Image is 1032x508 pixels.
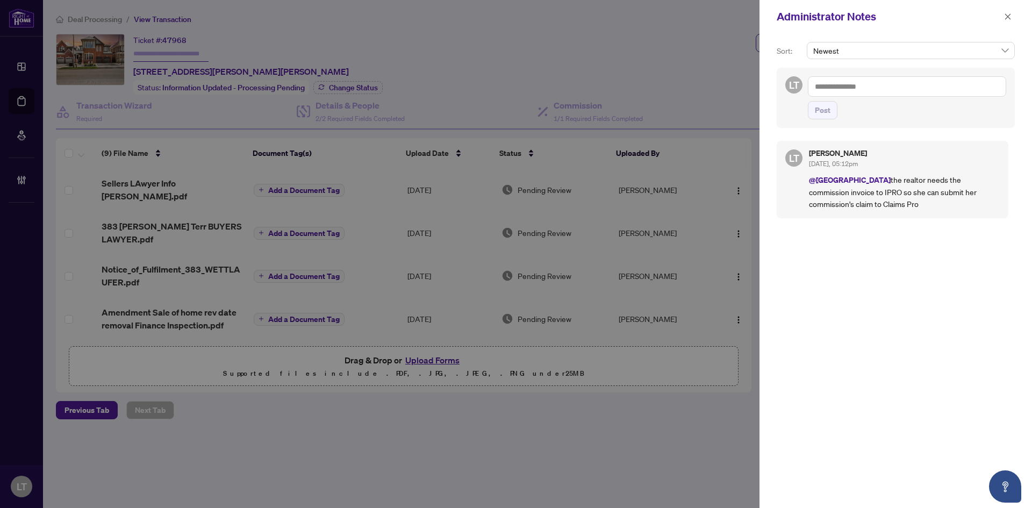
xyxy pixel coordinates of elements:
span: LT [789,151,799,166]
p: Sort: [777,45,802,57]
span: @[GEOGRAPHIC_DATA] [809,175,891,185]
button: Open asap [989,470,1021,503]
span: [DATE], 05:12pm [809,160,858,168]
div: Administrator Notes [777,9,1001,25]
p: the realtor needs the commission invoice to IPRO so she can submit her commission's claim to Clai... [809,174,1000,210]
h5: [PERSON_NAME] [809,149,1000,157]
span: Newest [813,42,1008,59]
span: close [1004,13,1012,20]
button: Post [808,101,837,119]
span: LT [789,77,799,92]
